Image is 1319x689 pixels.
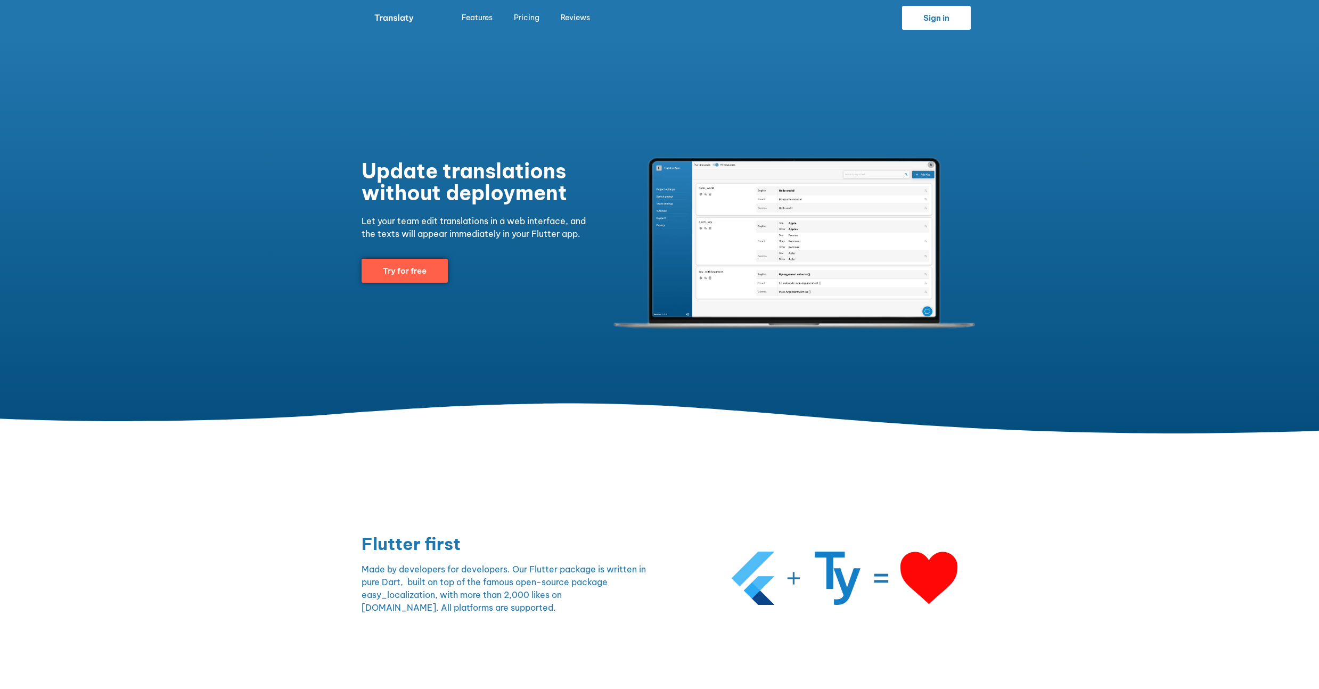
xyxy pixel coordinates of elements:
h2: Update translations without deployment [362,160,594,204]
img: Flutter Translations [611,155,976,331]
a: Reviews [550,5,601,30]
p: Let your team edit translations in a web interface, and the texts will appear immediately in your... [362,215,594,240]
a: Try for free [362,259,448,283]
span: Try for free [383,267,427,275]
a: Features [451,5,503,30]
h2: Flutter first [362,535,654,552]
p: Made by developers for developers. Our Flutter package is written in pure Dart, built on top of t... [362,563,654,614]
span: Sign in [923,14,949,22]
a: Pricing [503,5,550,30]
a: Sign in [902,6,971,30]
